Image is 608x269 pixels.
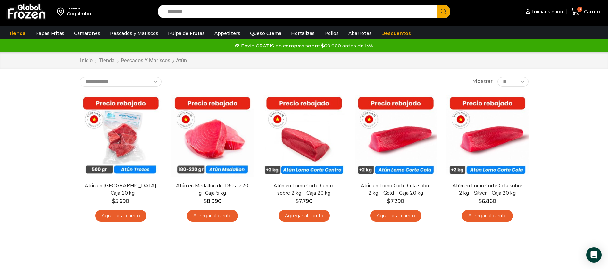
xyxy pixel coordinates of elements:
[387,198,390,204] span: $
[296,198,312,204] bdi: 7.790
[530,8,563,15] span: Iniciar sesión
[95,210,146,222] a: Agregar al carrito: “Atún en Trozos - Caja 10 kg”
[279,210,330,222] a: Agregar al carrito: “Atún en Lomo Corte Centro sobre 2 kg - Caja 20 kg”
[107,27,162,39] a: Pescados y Mariscos
[345,27,375,39] a: Abarrotes
[84,182,157,197] a: Atún en [GEOGRAPHIC_DATA] – Caja 10 kg
[570,4,602,19] a: 0 Carrito
[479,198,496,204] bdi: 6.860
[80,57,93,64] a: Inicio
[5,27,29,39] a: Tienda
[288,27,318,39] a: Hortalizas
[472,78,493,85] span: Mostrar
[321,27,342,39] a: Pollos
[387,198,404,204] bdi: 7.290
[479,198,482,204] span: $
[359,182,432,197] a: Atún en Lomo Corte Cola sobre 2 kg – Gold – Caja 20 kg
[247,27,285,39] a: Queso Crema
[582,8,600,15] span: Carrito
[204,198,221,204] bdi: 8.090
[378,27,414,39] a: Descuentos
[187,210,238,222] a: Agregar al carrito: “Atún en Medallón de 180 a 220 g- Caja 5 kg”
[71,27,104,39] a: Camarones
[524,5,563,18] a: Iniciar sesión
[204,198,207,204] span: $
[80,57,187,64] nav: Breadcrumb
[450,182,524,197] a: Atún en Lomo Corte Cola sobre 2 kg – Silver – Caja 20 kg
[176,57,187,63] h1: Atún
[67,6,91,11] div: Enviar a
[296,198,299,204] span: $
[211,27,244,39] a: Appetizers
[98,57,115,64] a: Tienda
[267,182,341,197] a: Atún en Lomo Corte Centro sobre 2 kg – Caja 20 kg
[577,7,582,12] span: 0
[80,77,162,87] select: Pedido de la tienda
[121,57,171,64] a: Pescados y Mariscos
[57,6,67,17] img: address-field-icon.svg
[32,27,68,39] a: Papas Fritas
[437,5,450,18] button: Search button
[370,210,421,222] a: Agregar al carrito: “Atún en Lomo Corte Cola sobre 2 kg - Gold – Caja 20 kg”
[112,198,115,204] span: $
[67,11,91,17] div: Coquimbo
[175,182,249,197] a: Atún en Medallón de 180 a 220 g- Caja 5 kg
[462,210,513,222] a: Agregar al carrito: “Atún en Lomo Corte Cola sobre 2 kg - Silver - Caja 20 kg”
[586,247,602,263] div: Open Intercom Messenger
[165,27,208,39] a: Pulpa de Frutas
[112,198,129,204] bdi: 5.690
